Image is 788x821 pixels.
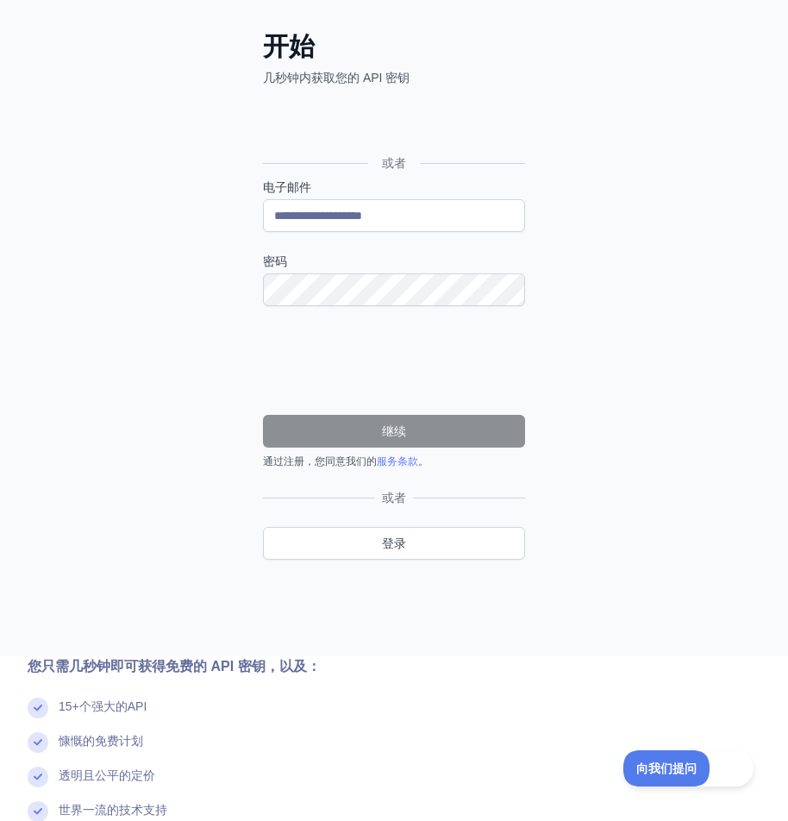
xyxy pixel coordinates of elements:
[623,750,754,787] iframe: 切换客户支持
[263,254,287,268] font: 密码
[28,659,321,674] font: 您只需几秒钟即可获得免费的 API 密钥，以及：
[382,424,406,438] font: 继续
[28,732,48,753] img: 复选标记
[263,71,410,85] font: 几秒钟内获取您的 API 密钥
[418,455,428,467] font: 。
[254,105,530,143] iframe: “使用Google账号登录”按钮
[28,698,48,718] img: 复选标记
[263,327,525,394] iframe: 验证码
[382,536,406,550] font: 登录
[263,32,315,60] font: 开始
[263,527,525,560] a: 登录
[382,491,406,505] font: 或者
[59,734,143,748] font: 慷慨的免费计划
[59,803,167,817] font: 世界一流的技术支持
[263,415,525,448] button: 继续
[263,455,377,467] font: 通过注册，您同意我们的
[263,180,311,194] font: 电子邮件
[382,156,406,170] font: 或者
[59,699,147,713] font: 15+个强大的API
[28,767,48,787] img: 复选标记
[59,768,155,782] font: 透明且公平的定价
[377,455,418,467] a: 服务条款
